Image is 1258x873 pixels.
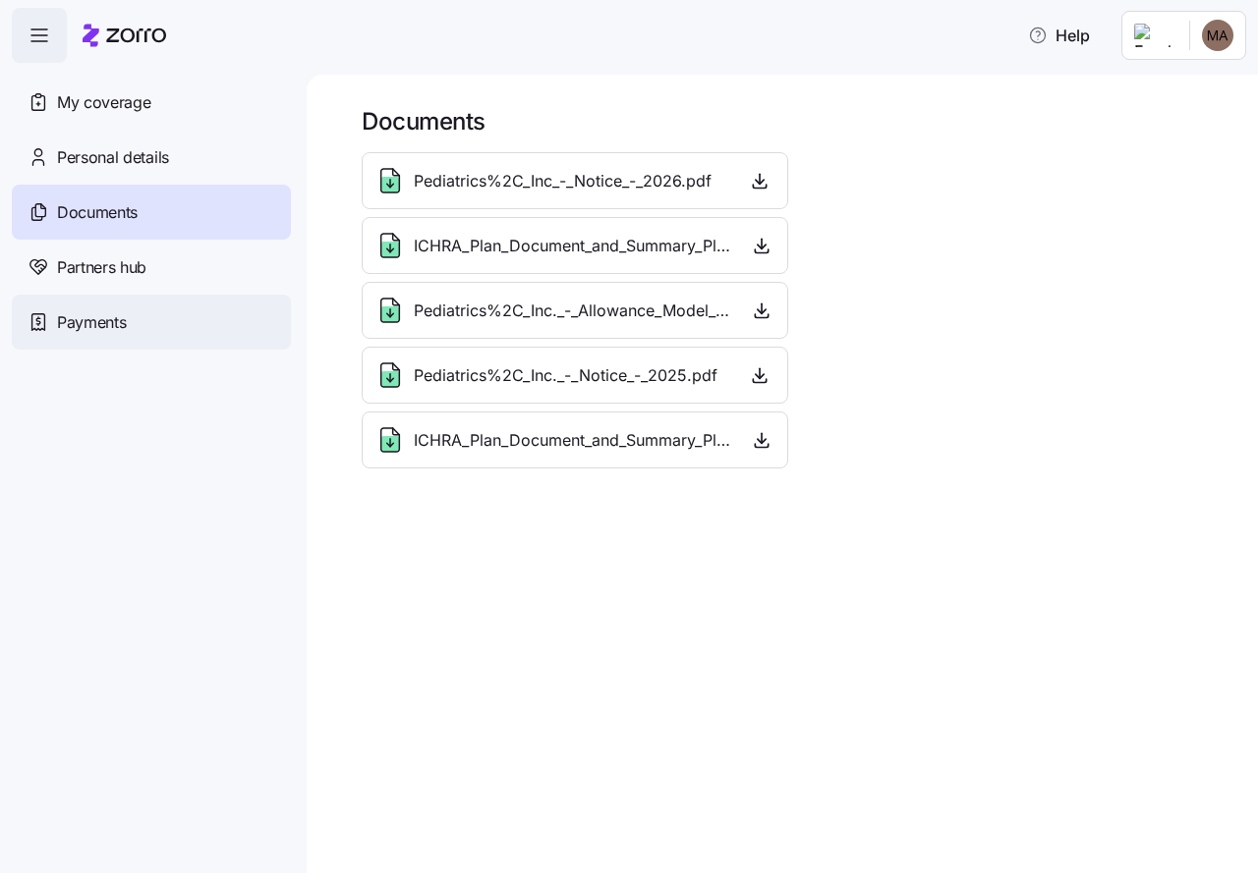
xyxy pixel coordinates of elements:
[57,310,126,335] span: Payments
[1202,20,1233,51] img: 172da2a524cfd53341b1fa5377b9eae6
[57,200,138,225] span: Documents
[12,240,291,295] a: Partners hub
[414,363,717,388] span: Pediatrics%2C_Inc._-_Notice_-_2025.pdf
[57,255,146,280] span: Partners hub
[12,295,291,350] a: Payments
[12,130,291,185] a: Personal details
[57,90,150,115] span: My coverage
[414,234,732,258] span: ICHRA_Plan_Document_and_Summary_Plan_Description_-_2025.pdf
[1028,24,1090,47] span: Help
[12,75,291,130] a: My coverage
[57,145,169,170] span: Personal details
[1134,24,1173,47] img: Employer logo
[12,185,291,240] a: Documents
[414,299,732,323] span: Pediatrics%2C_Inc._-_Allowance_Model_-_2025.pdf
[362,106,1230,136] h1: Documents
[414,169,712,193] span: Pediatrics%2C_Inc_-_Notice_-_2026.pdf
[414,428,732,453] span: ICHRA_Plan_Document_and_Summary_Plan_Description_-_2026.pdf
[1012,16,1106,55] button: Help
